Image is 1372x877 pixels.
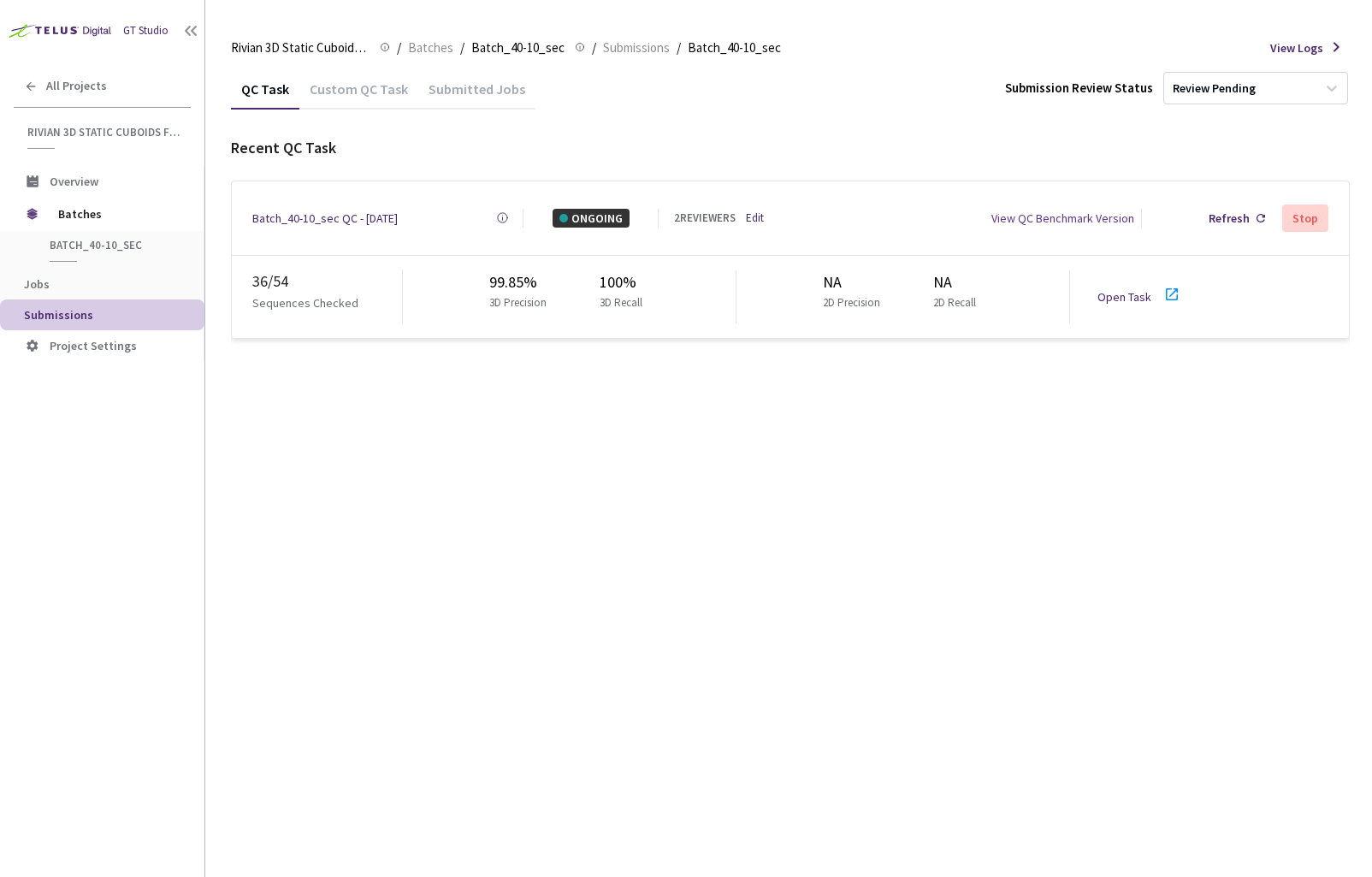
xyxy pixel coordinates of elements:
span: Project Settings [50,338,137,353]
div: 100% [600,270,649,294]
div: Custom QC Task [299,80,418,110]
div: Review Pending [1173,80,1256,97]
span: Jobs [24,276,50,292]
span: Batch_40-10_sec [50,238,176,252]
div: 99.85% [489,270,553,294]
span: Overview [50,174,98,189]
a: Submissions [600,38,673,56]
span: Rivian 3D Static Cuboids fixed[2024-25] [27,125,180,139]
div: 36 / 54 [252,270,402,293]
div: Submission Review Status [1005,78,1153,98]
div: Stop [1292,211,1318,225]
a: Edit [746,210,764,227]
span: Submissions [603,38,670,58]
div: GT Studio [123,22,169,39]
span: All Projects [46,79,107,93]
li: / [460,38,464,58]
p: 3D Recall [600,294,642,311]
div: QC Task [231,80,299,110]
div: Submitted Jobs [418,80,535,110]
a: Batch_40-10_sec QC - [DATE] [252,209,398,228]
div: Refresh [1209,209,1250,228]
p: 3D Precision [489,294,547,311]
div: ONGOING [553,209,630,228]
span: Batches [58,197,175,231]
a: Batches [405,38,457,56]
span: Submissions [24,307,93,323]
li: / [677,38,681,58]
span: Batch_40-10_sec [688,38,781,58]
a: Open Task [1097,289,1151,305]
li: / [592,38,596,58]
span: Batches [408,38,453,58]
span: View Logs [1270,39,1323,57]
div: Recent QC Task [231,136,1350,160]
p: 2D Recall [933,294,976,311]
div: View QC Benchmark Version [991,209,1134,228]
p: Sequences Checked [252,293,358,312]
li: / [397,38,401,58]
span: Rivian 3D Static Cuboids fixed[2024-25] [231,38,370,58]
p: 2D Precision [823,294,880,311]
span: Batch_40-10_sec [471,38,565,58]
div: NA [823,270,887,294]
div: NA [933,270,983,294]
div: 2 REVIEWERS [674,210,736,227]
